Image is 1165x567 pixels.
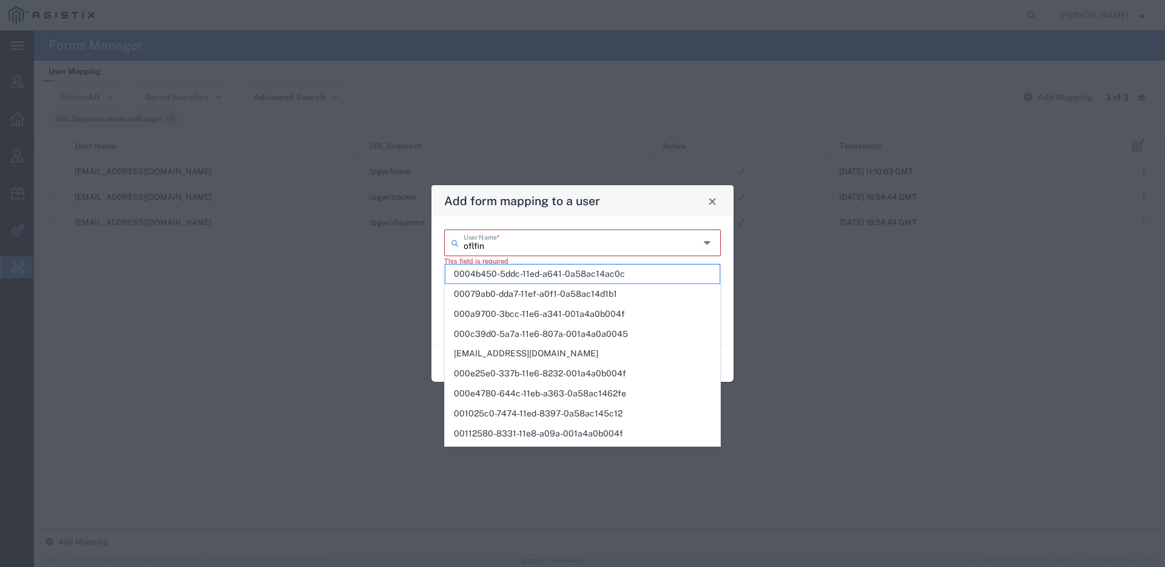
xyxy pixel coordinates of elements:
[445,424,720,443] span: 00112580-8331-11e8-a09a-001a4a0b004f
[445,285,720,304] span: 00079ab0-dda7-11ef-a0f1-0a58ac14d1b1
[445,384,720,403] span: 000e4780-644c-11eb-a363-0a58ac1462fe
[445,364,720,383] span: 000e25e0-337b-11e6-8232-001a4a0b004f
[704,192,721,209] button: Close
[444,192,600,209] h4: Add form mapping to a user
[445,344,720,363] span: [EMAIL_ADDRESS][DOMAIN_NAME]
[445,444,720,463] span: 00193990-cab3-11e8-8428-001a4a0b004e
[445,305,720,324] span: 000a9700-3bcc-11e6-a341-001a4a0b004f
[445,325,720,344] span: 000c39d0-5a7a-11e6-807a-001a4a0a0045
[445,265,720,283] span: 0004b450-5ddc-11ed-a641-0a58ac14ac0c
[445,404,720,423] span: 001025c0-7474-11ed-8397-0a58ac145c12
[444,256,721,267] div: This field is required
